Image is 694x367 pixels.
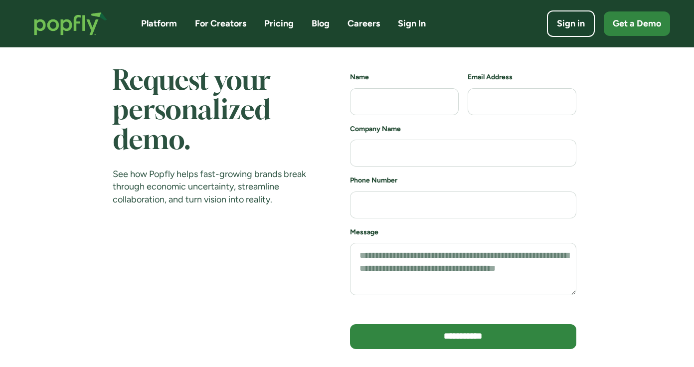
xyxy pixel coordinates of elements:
[347,17,380,30] a: Careers
[113,67,309,156] h1: Request your personalized demo.
[113,168,309,206] div: See how Popfly helps fast-growing brands break through economic uncertainty, streamline collabora...
[312,17,330,30] a: Blog
[141,17,177,30] a: Platform
[350,227,576,237] h6: Message
[350,124,576,134] h6: Company Name
[468,72,576,82] h6: Email Address
[604,11,670,36] a: Get a Demo
[613,17,661,30] div: Get a Demo
[264,17,294,30] a: Pricing
[350,176,576,185] h6: Phone Number
[24,2,117,45] a: home
[547,10,595,37] a: Sign in
[195,17,246,30] a: For Creators
[350,72,576,349] form: demo schedule
[557,17,585,30] div: Sign in
[398,17,426,30] a: Sign In
[350,72,459,82] h6: Name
